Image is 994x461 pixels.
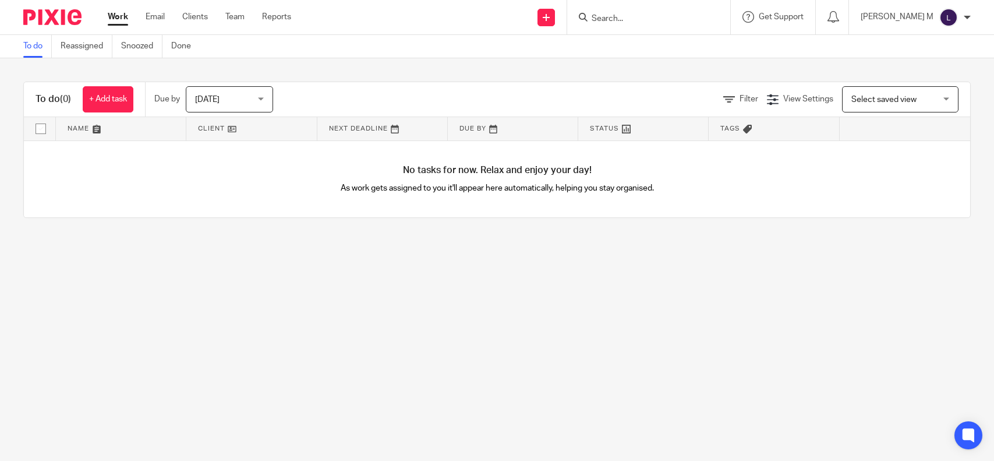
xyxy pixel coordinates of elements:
span: Tags [720,125,740,132]
span: Get Support [759,13,804,21]
a: Reassigned [61,35,112,58]
span: View Settings [783,95,833,103]
a: Work [108,11,128,23]
h1: To do [36,93,71,105]
a: Email [146,11,165,23]
p: As work gets assigned to you it'll appear here automatically, helping you stay organised. [260,182,734,194]
input: Search [590,14,695,24]
a: Team [225,11,245,23]
a: Clients [182,11,208,23]
span: Filter [740,95,758,103]
a: Reports [262,11,291,23]
p: [PERSON_NAME] M [861,11,933,23]
a: To do [23,35,52,58]
a: Done [171,35,200,58]
img: svg%3E [939,8,958,27]
a: + Add task [83,86,133,112]
p: Due by [154,93,180,105]
span: Select saved view [851,96,917,104]
a: Snoozed [121,35,162,58]
span: [DATE] [195,96,220,104]
h4: No tasks for now. Relax and enjoy your day! [24,164,970,177]
img: Pixie [23,9,82,25]
span: (0) [60,94,71,104]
